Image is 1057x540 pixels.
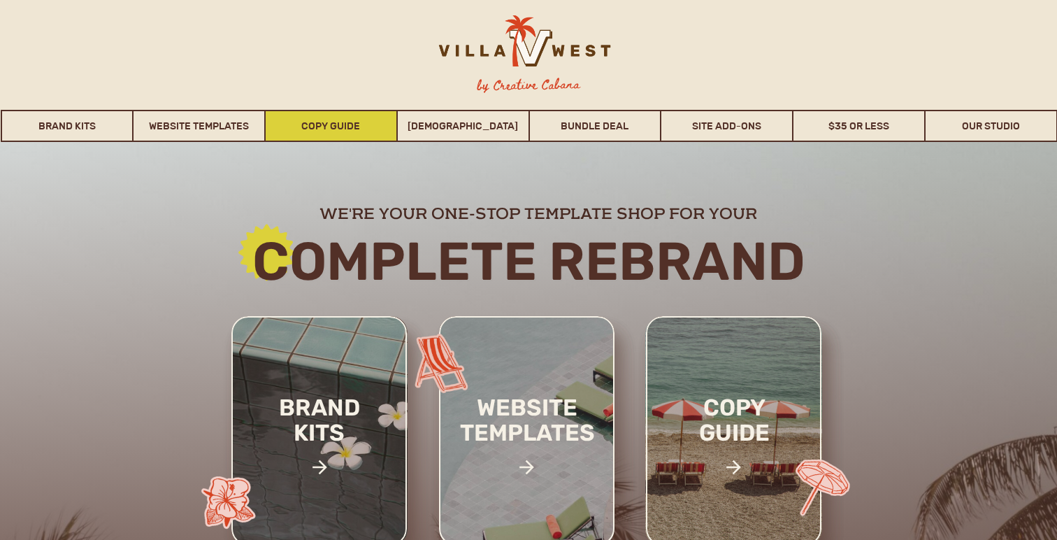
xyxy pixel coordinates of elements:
a: Copy Guide [266,110,396,142]
a: Brand Kits [2,110,133,142]
h2: Complete rebrand [151,233,907,290]
h2: we're your one-stop template shop for your [220,204,856,221]
a: Site Add-Ons [661,110,792,142]
a: [DEMOGRAPHIC_DATA] [398,110,528,142]
a: website templates [436,395,619,476]
a: Website Templates [134,110,264,142]
a: Our Studio [926,110,1056,142]
a: Bundle Deal [530,110,661,142]
a: copy guide [670,395,799,492]
h3: by Creative Cabana [466,75,592,96]
a: $35 or Less [793,110,924,142]
a: brand kits [260,395,378,484]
